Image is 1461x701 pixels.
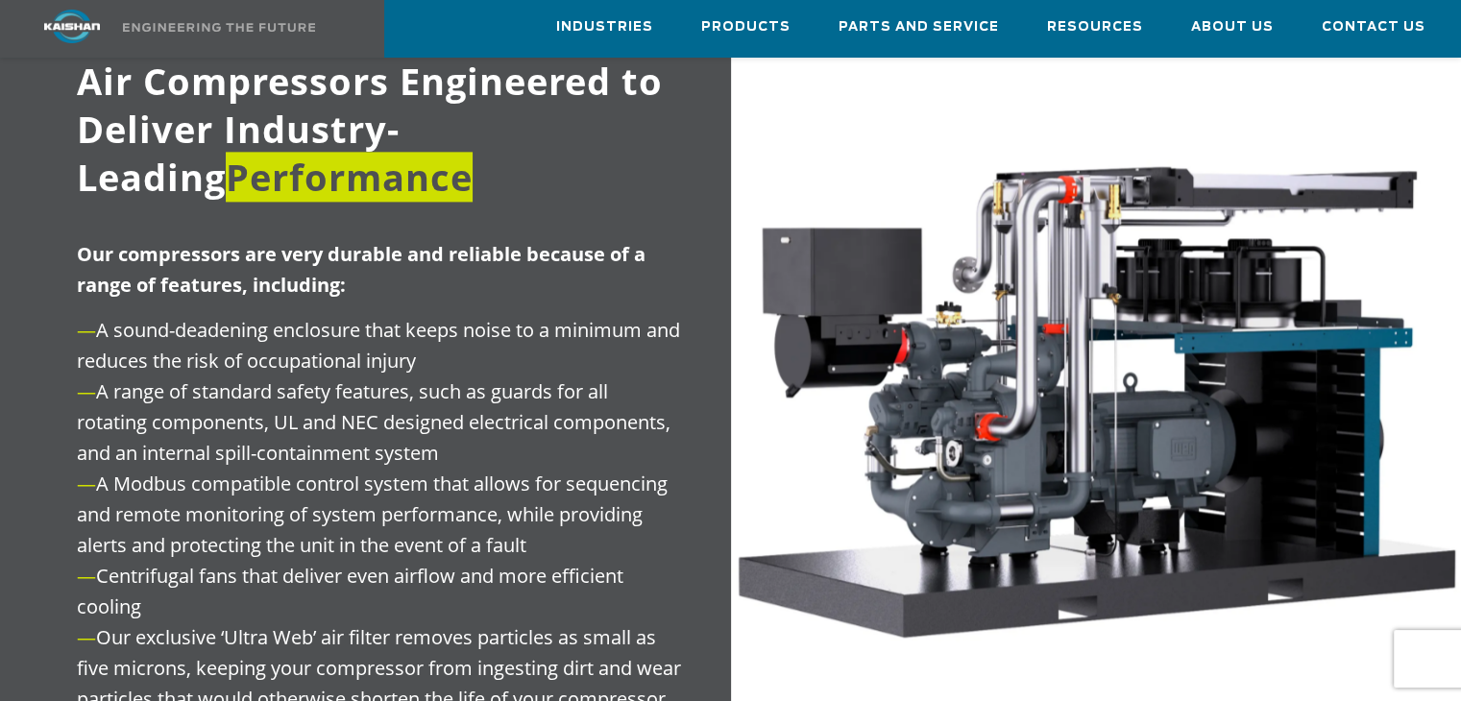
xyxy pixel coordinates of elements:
[77,624,96,650] span: —
[1047,16,1143,38] span: Resources
[1047,1,1143,53] a: Resources
[1191,1,1274,53] a: About Us
[123,23,315,32] img: Engineering the future
[77,317,96,343] span: —
[839,1,999,53] a: Parts and Service
[701,16,791,38] span: Products
[1322,1,1425,53] a: Contact Us
[226,152,473,202] span: Performance
[556,1,653,53] a: Industries
[1322,16,1425,38] span: Contact Us
[1191,16,1274,38] span: About Us
[77,241,645,298] span: Our compressors are very durable and reliable because of a range of features, including:
[77,378,96,404] span: —
[839,16,999,38] span: Parts and Service
[556,16,653,38] span: Industries
[701,1,791,53] a: Products
[77,56,663,202] span: Air Compressors Engineered to Deliver Industry-Leading
[77,563,96,589] span: —
[77,471,96,496] span: —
